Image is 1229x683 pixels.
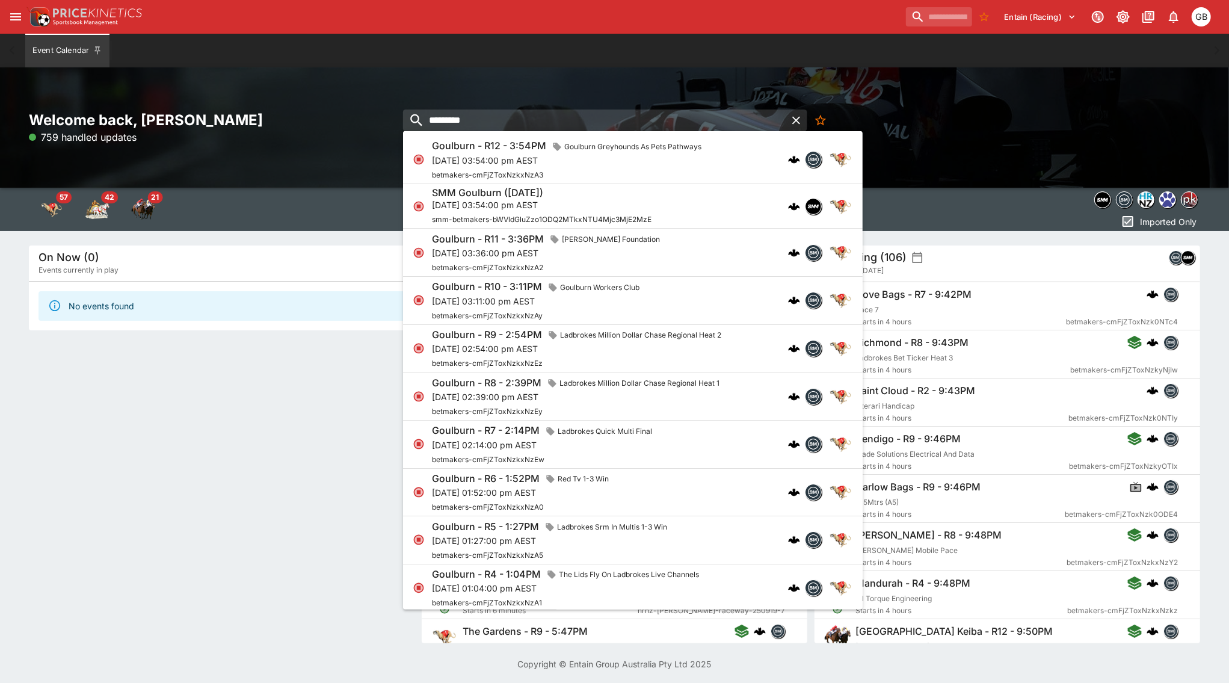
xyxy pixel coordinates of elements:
[855,529,1002,542] h6: [PERSON_NAME] - R8 - 9:48PM
[413,342,425,354] svg: Closed
[1181,250,1195,265] div: samemeetingmulti
[805,484,821,500] img: betmakers.png
[403,110,786,131] input: search
[53,8,142,17] img: PriceKinetics
[855,498,899,507] span: 415Mtrs (A5)
[1138,6,1159,28] button: Documentation
[788,342,800,354] div: cerberus
[810,110,831,131] button: No Bookmarks
[1147,577,1159,589] img: logo-cerberus.svg
[1147,529,1159,541] div: cerberus
[855,401,914,410] span: Fiterari Handicap
[1163,383,1178,398] div: betmakers
[413,153,425,165] svg: Closed
[1163,480,1178,494] div: betmakers
[1069,460,1178,472] span: betmakers-cmFjZToxNzkyOTIx
[1163,287,1178,301] div: betmakers
[40,197,64,221] div: Greyhound Racing
[1112,6,1134,28] button: Toggle light/dark mode
[829,288,853,312] img: greyhound_racing.png
[29,111,414,129] h2: Welcome back, [PERSON_NAME]
[432,568,541,581] h6: Goulburn - R4 - 1:04PM
[805,152,821,167] img: betmakers.png
[829,480,853,504] img: greyhound_racing.png
[131,197,155,221] div: Horse Racing
[805,340,822,357] div: betmakers
[1138,192,1154,208] img: hrnz.png
[805,388,822,404] div: betmakers
[1169,250,1183,265] div: betmakers
[829,384,853,408] img: greyhound_racing.png
[829,194,853,218] img: greyhound_racing.png
[432,582,704,595] p: [DATE] 01:04:00 pm AEST
[432,502,544,511] span: betmakers-cmFjZToxNzkxNzA0
[553,473,614,485] span: Red Tv 1-3 Win
[788,153,800,165] img: logo-cerberus.svg
[855,433,961,445] h6: Bendigo - R9 - 9:46PM
[754,625,766,637] img: logo-cerberus.svg
[432,186,543,199] h6: SMM Goulburn ([DATE])
[1147,529,1159,541] img: logo-cerberus.svg
[1147,577,1159,589] div: cerberus
[788,294,800,306] div: cerberus
[432,376,541,389] h6: Goulburn - R8 - 2:39PM
[855,364,1070,376] span: Starts in 4 hours
[805,151,822,168] div: betmakers
[855,577,970,590] h6: Mandurah - R4 - 9:48PM
[855,305,879,314] span: Race 7
[432,280,542,293] h6: Goulburn - R10 - 3:11PM
[555,377,724,389] span: Ladbrokes Million Dollar Chase Regional Heat 1
[559,140,706,152] span: Goulburn Greyhounds As Pets Pathways
[413,582,425,594] svg: Closed
[432,311,543,320] span: betmakers-cmFjZToxNzkxNzAy
[554,569,704,581] span: The Lids Fly On Ladbrokes Live Channels
[855,385,975,397] h6: Saint Cloud - R2 - 9:43PM
[788,534,800,546] img: logo-cerberus.svg
[413,200,425,212] svg: Closed
[855,450,975,459] span: Made Solutions Electrical And Data
[432,263,543,272] span: betmakers-cmFjZToxNzkxNzA2
[805,388,821,404] img: betmakers.png
[1181,191,1198,208] div: pricekinetics
[1092,188,1200,212] div: Event type filters
[1147,336,1159,348] div: cerberus
[29,188,166,231] div: Event type filters
[788,582,800,594] div: cerberus
[1163,335,1178,350] div: betmakers
[1067,557,1178,569] span: betmakers-cmFjZToxNzkxNzY2
[53,20,118,25] img: Sportsbook Management
[29,130,137,144] p: 759 handled updates
[1116,191,1133,208] div: betmakers
[131,197,155,221] img: horse_racing
[1181,251,1195,264] img: samemeetingmulti.png
[855,605,1067,617] span: Starts in 4 hours
[1147,625,1159,637] div: cerberus
[788,486,800,498] img: logo-cerberus.svg
[805,531,822,548] div: betmakers
[432,486,614,499] p: [DATE] 01:52:00 pm AEST
[1164,432,1177,445] img: betmakers.png
[413,534,425,546] svg: Closed
[432,170,543,179] span: betmakers-cmFjZToxNzkxNzA3
[855,481,981,493] h6: Harlow Bags - R9 - 9:46PM
[1147,288,1159,300] div: cerberus
[805,579,822,596] div: betmakers
[805,244,822,261] div: betmakers
[1164,288,1177,301] img: betmakers.png
[805,197,822,214] div: samemeetingmulti
[432,598,542,607] span: betmakers-cmFjZToxNzkxNzA1
[432,359,543,368] span: betmakers-cmFjZToxNzkxNzEz
[855,557,1067,569] span: Starts in 4 hours
[1147,385,1159,397] img: logo-cerberus.svg
[432,329,542,341] h6: Goulburn - R9 - 2:54PM
[432,153,706,166] p: [DATE] 03:54:00 pm AEST
[432,391,724,403] p: [DATE] 02:39:00 pm AEST
[788,200,800,212] div: cerberus
[432,407,543,416] span: betmakers-cmFjZToxNzkxNzEy
[463,642,504,651] span: Sires On Ice
[39,264,119,276] span: Events currently in play
[1163,624,1178,638] div: betmakers
[1181,192,1197,208] img: pricekinetics.png
[432,233,544,246] h6: Goulburn - R11 - 3:36PM
[911,252,923,264] button: settings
